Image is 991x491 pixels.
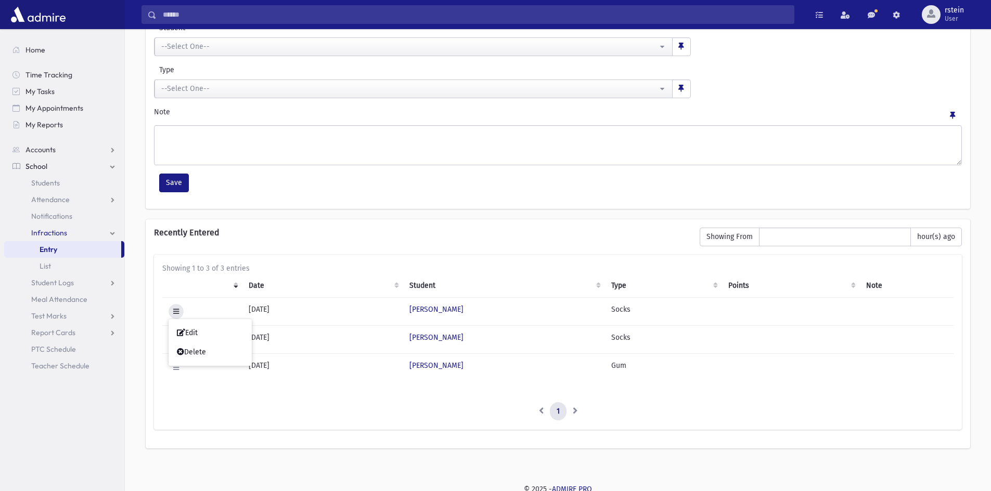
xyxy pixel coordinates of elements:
[31,278,74,287] span: Student Logs
[31,344,76,354] span: PTC Schedule
[403,274,605,298] th: Student: activate to sort column ascending
[4,241,121,258] a: Entry
[4,208,124,224] a: Notifications
[550,402,567,421] a: 1
[4,291,124,308] a: Meal Attendance
[25,45,45,55] span: Home
[177,328,198,337] span: Edit
[700,228,760,246] span: Showing From
[4,308,124,324] a: Test Marks
[25,87,55,96] span: My Tasks
[31,328,75,337] span: Report Cards
[4,258,124,274] a: List
[25,162,47,171] span: School
[945,6,964,15] span: rstein
[910,228,962,246] span: hour(s) ago
[242,274,403,298] th: Date: activate to sort column ascending
[409,361,464,370] a: [PERSON_NAME]
[31,361,89,370] span: Teacher Schedule
[31,311,67,321] span: Test Marks
[31,178,60,188] span: Students
[4,67,124,83] a: Time Tracking
[4,175,124,191] a: Students
[162,263,954,274] div: Showing 1 to 3 of 3 entries
[31,295,87,304] span: Meal Attendance
[25,120,63,129] span: My Reports
[4,100,124,116] a: My Appointments
[40,261,51,271] span: List
[154,228,689,237] h6: Recently Entered
[154,107,170,121] label: Note
[409,305,464,314] a: [PERSON_NAME]
[242,353,403,381] td: [DATE]
[4,116,124,133] a: My Reports
[31,228,67,237] span: Infractions
[8,4,68,25] img: AdmirePro
[4,341,124,357] a: PTC Schedule
[25,145,56,154] span: Accounts
[605,353,722,381] td: Gum
[4,141,124,158] a: Accounts
[242,297,403,325] td: [DATE]
[4,158,124,175] a: School
[605,274,722,298] th: Type: activate to sort column ascending
[161,83,658,94] div: --Select One--
[4,324,124,341] a: Report Cards
[722,274,859,298] th: Points: activate to sort column ascending
[605,297,722,325] td: Socks
[25,103,83,113] span: My Appointments
[25,70,72,79] span: Time Tracking
[159,174,189,192] button: Save
[40,245,57,254] span: Entry
[4,224,124,241] a: Infractions
[4,274,124,291] a: Student Logs
[242,325,403,353] td: [DATE]
[157,5,794,24] input: Search
[860,274,954,298] th: Note
[4,83,124,100] a: My Tasks
[945,15,964,23] span: User
[155,79,673,98] button: --Select One--
[169,342,252,362] a: Delete
[409,333,464,342] a: [PERSON_NAME]
[31,195,70,204] span: Attendance
[31,211,72,221] span: Notifications
[4,191,124,208] a: Attendance
[155,37,673,56] button: --Select One--
[154,64,422,75] label: Type
[4,42,124,58] a: Home
[169,323,252,342] a: Edit
[605,325,722,353] td: Socks
[4,357,124,374] a: Teacher Schedule
[161,41,658,52] div: --Select One--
